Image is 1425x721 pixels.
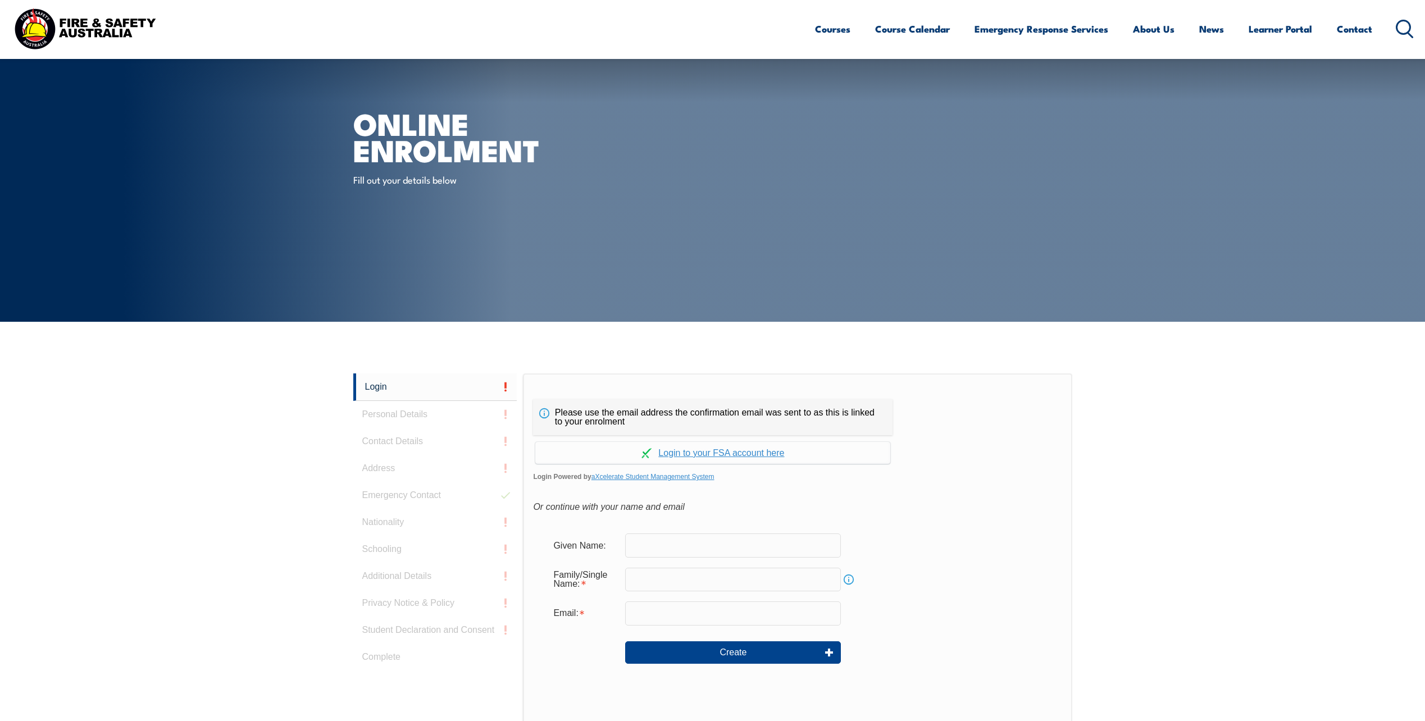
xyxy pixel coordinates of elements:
[1133,14,1174,44] a: About Us
[1199,14,1224,44] a: News
[353,373,517,401] a: Login
[544,603,625,624] div: Email is required.
[533,399,893,435] div: Please use the email address the confirmation email was sent to as this is linked to your enrolment
[353,110,631,162] h1: Online Enrolment
[641,448,652,458] img: Log in withaxcelerate
[544,535,625,556] div: Given Name:
[353,173,558,186] p: Fill out your details below
[1249,14,1312,44] a: Learner Portal
[591,473,714,481] a: aXcelerate Student Management System
[975,14,1108,44] a: Emergency Response Services
[625,641,841,664] button: Create
[875,14,950,44] a: Course Calendar
[841,572,857,587] a: Info
[815,14,850,44] a: Courses
[544,564,625,595] div: Family/Single Name is required.
[533,468,1062,485] span: Login Powered by
[1337,14,1372,44] a: Contact
[533,499,1062,515] div: Or continue with your name and email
